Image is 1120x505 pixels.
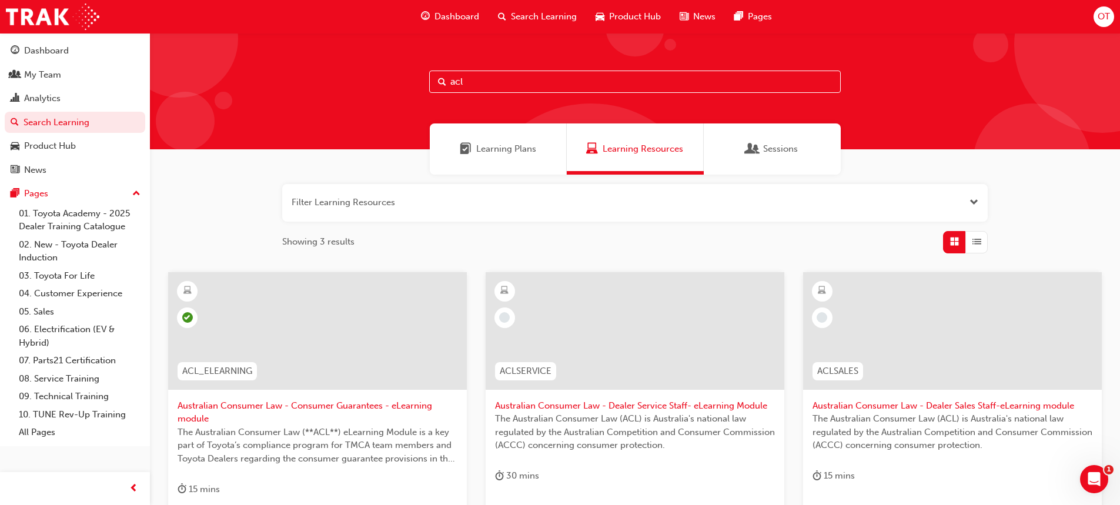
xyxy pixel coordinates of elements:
[412,5,489,29] a: guage-iconDashboard
[11,118,19,128] span: search-icon
[5,135,145,157] a: Product Hub
[498,9,506,24] span: search-icon
[495,412,775,452] span: The Australian Consumer Law (ACL) is Australia's national law regulated by the Australian Competi...
[969,196,978,209] button: Open the filter
[14,267,145,285] a: 03. Toyota For Life
[178,426,457,466] span: The Australian Consumer Law (**ACL**) eLearning Module is a key part of Toyota’s compliance progr...
[24,187,48,200] div: Pages
[183,283,192,299] span: learningResourceType_ELEARNING-icon
[734,9,743,24] span: pages-icon
[972,235,981,249] span: List
[24,139,76,153] div: Product Hub
[817,364,858,378] span: ACLSALES
[5,64,145,86] a: My Team
[178,482,220,497] div: 15 mins
[747,142,758,156] span: Sessions
[586,142,598,156] span: Learning Resources
[500,283,509,299] span: learningResourceType_ELEARNING-icon
[818,283,826,299] span: learningResourceType_ELEARNING-icon
[693,10,716,24] span: News
[5,88,145,109] a: Analytics
[132,186,141,202] span: up-icon
[748,10,772,24] span: Pages
[430,123,567,175] a: Learning PlansLearning Plans
[24,68,61,82] div: My Team
[460,142,472,156] span: Learning Plans
[609,10,661,24] span: Product Hub
[14,236,145,267] a: 02. New - Toyota Dealer Induction
[567,123,704,175] a: Learning ResourcesLearning Resources
[11,165,19,176] span: news-icon
[495,469,504,483] span: duration-icon
[495,399,775,413] span: Australian Consumer Law - Dealer Service Staff- eLearning Module
[813,469,821,483] span: duration-icon
[178,482,186,497] span: duration-icon
[5,40,145,62] a: Dashboard
[14,205,145,236] a: 01. Toyota Academy - 2025 Dealer Training Catalogue
[813,469,855,483] div: 15 mins
[495,469,539,483] div: 30 mins
[11,93,19,104] span: chart-icon
[596,9,604,24] span: car-icon
[24,44,69,58] div: Dashboard
[182,364,252,378] span: ACL_ELEARNING
[500,364,551,378] span: ACLSERVICE
[586,5,670,29] a: car-iconProduct Hub
[11,46,19,56] span: guage-icon
[603,142,683,156] span: Learning Resources
[476,142,536,156] span: Learning Plans
[6,4,99,30] img: Trak
[24,163,46,177] div: News
[438,75,446,89] span: Search
[429,71,841,93] input: Search...
[14,387,145,406] a: 09. Technical Training
[182,312,193,323] span: learningRecordVerb_COMPLETE-icon
[5,112,145,133] a: Search Learning
[950,235,959,249] span: Grid
[5,183,145,205] button: Pages
[421,9,430,24] span: guage-icon
[1104,465,1114,474] span: 1
[813,399,1092,413] span: Australian Consumer Law - Dealer Sales Staff-eLearning module
[670,5,725,29] a: news-iconNews
[5,38,145,183] button: DashboardMy TeamAnalyticsSearch LearningProduct HubNews
[725,5,781,29] a: pages-iconPages
[5,159,145,181] a: News
[813,412,1092,452] span: The Australian Consumer Law (ACL) is Australia's national law regulated by the Australian Competi...
[11,70,19,81] span: people-icon
[817,312,827,323] span: learningRecordVerb_NONE-icon
[14,406,145,424] a: 10. TUNE Rev-Up Training
[129,481,138,496] span: prev-icon
[14,423,145,442] a: All Pages
[499,312,510,323] span: learningRecordVerb_NONE-icon
[24,92,61,105] div: Analytics
[14,352,145,370] a: 07. Parts21 Certification
[680,9,688,24] span: news-icon
[763,142,798,156] span: Sessions
[11,189,19,199] span: pages-icon
[14,320,145,352] a: 06. Electrification (EV & Hybrid)
[282,235,355,249] span: Showing 3 results
[11,141,19,152] span: car-icon
[434,10,479,24] span: Dashboard
[14,303,145,321] a: 05. Sales
[704,123,841,175] a: SessionsSessions
[178,399,457,426] span: Australian Consumer Law - Consumer Guarantees - eLearning module
[1094,6,1114,27] button: OT
[489,5,586,29] a: search-iconSearch Learning
[14,370,145,388] a: 08. Service Training
[1098,10,1110,24] span: OT
[1080,465,1108,493] iframe: Intercom live chat
[14,285,145,303] a: 04. Customer Experience
[511,10,577,24] span: Search Learning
